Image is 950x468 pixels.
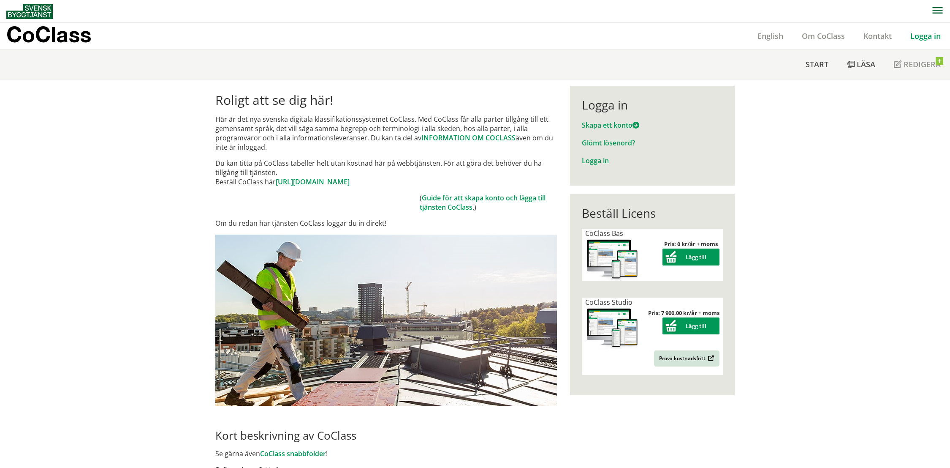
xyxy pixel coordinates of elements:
[806,59,828,69] span: Start
[582,206,722,220] div: Beställ Licens
[654,350,719,367] a: Prova kostnadsfritt
[6,4,53,19] img: Svensk Byggtjänst
[276,177,350,186] a: [URL][DOMAIN_NAME]
[582,156,609,165] a: Logga in
[857,59,875,69] span: Läsa
[838,49,885,79] a: Läsa
[662,322,719,330] a: Lägg till
[901,31,950,41] a: Logga in
[662,249,719,265] button: Lägg till
[420,193,546,212] a: Guide för att skapa konto och lägga till tjänsten CoClass
[215,429,557,442] h2: Kort beskrivning av CoClass
[215,235,557,406] img: login.jpg
[648,309,719,317] strong: Pris: 7 900,00 kr/år + moms
[6,30,91,39] p: CoClass
[215,115,557,152] p: Här är det nya svenska digitala klassifikationssystemet CoClass. Med CoClass får alla parter till...
[706,355,714,361] img: Outbound.png
[585,229,623,238] span: CoClass Bas
[582,138,635,148] a: Glömt lösenord?
[585,238,639,281] img: coclass-license.jpg
[215,449,557,458] p: Se gärna även !
[420,193,557,212] td: ( .)
[215,219,557,228] p: Om du redan har tjänsten CoClass loggar du in direkt!
[421,133,516,142] a: INFORMATION OM COCLASS
[215,93,557,108] h1: Roligt att se dig här!
[748,31,793,41] a: English
[6,23,109,49] a: CoClass
[664,240,718,248] strong: Pris: 0 kr/år + moms
[662,253,719,261] a: Lägg till
[215,159,557,186] p: Du kan titta på CoClass tabeller helt utan kostnad här på webbtjänsten. För att göra det behöver ...
[585,298,632,307] span: CoClass Studio
[260,449,326,458] a: CoClass snabbfolder
[796,49,838,79] a: Start
[854,31,901,41] a: Kontakt
[793,31,854,41] a: Om CoClass
[582,98,722,112] div: Logga in
[585,307,639,350] img: coclass-license.jpg
[662,317,719,334] button: Lägg till
[582,120,639,130] a: Skapa ett konto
